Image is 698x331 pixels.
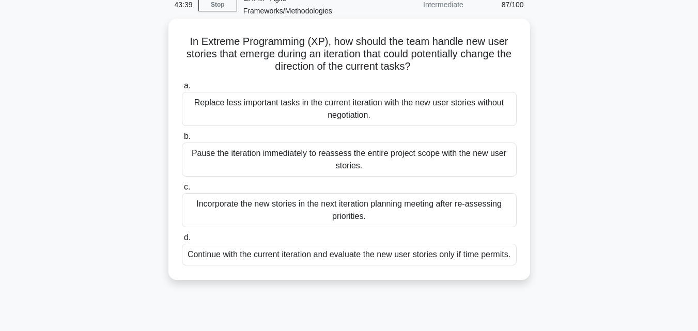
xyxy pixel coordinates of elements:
[184,132,191,140] span: b.
[182,92,517,126] div: Replace less important tasks in the current iteration with the new user stories without negotiation.
[182,143,517,177] div: Pause the iteration immediately to reassess the entire project scope with the new user stories.
[184,81,191,90] span: a.
[182,244,517,265] div: Continue with the current iteration and evaluate the new user stories only if time permits.
[184,182,190,191] span: c.
[182,193,517,227] div: Incorporate the new stories in the next iteration planning meeting after re-assessing priorities.
[184,233,191,242] span: d.
[181,35,518,73] h5: In Extreme Programming (XP), how should the team handle new user stories that emerge during an it...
